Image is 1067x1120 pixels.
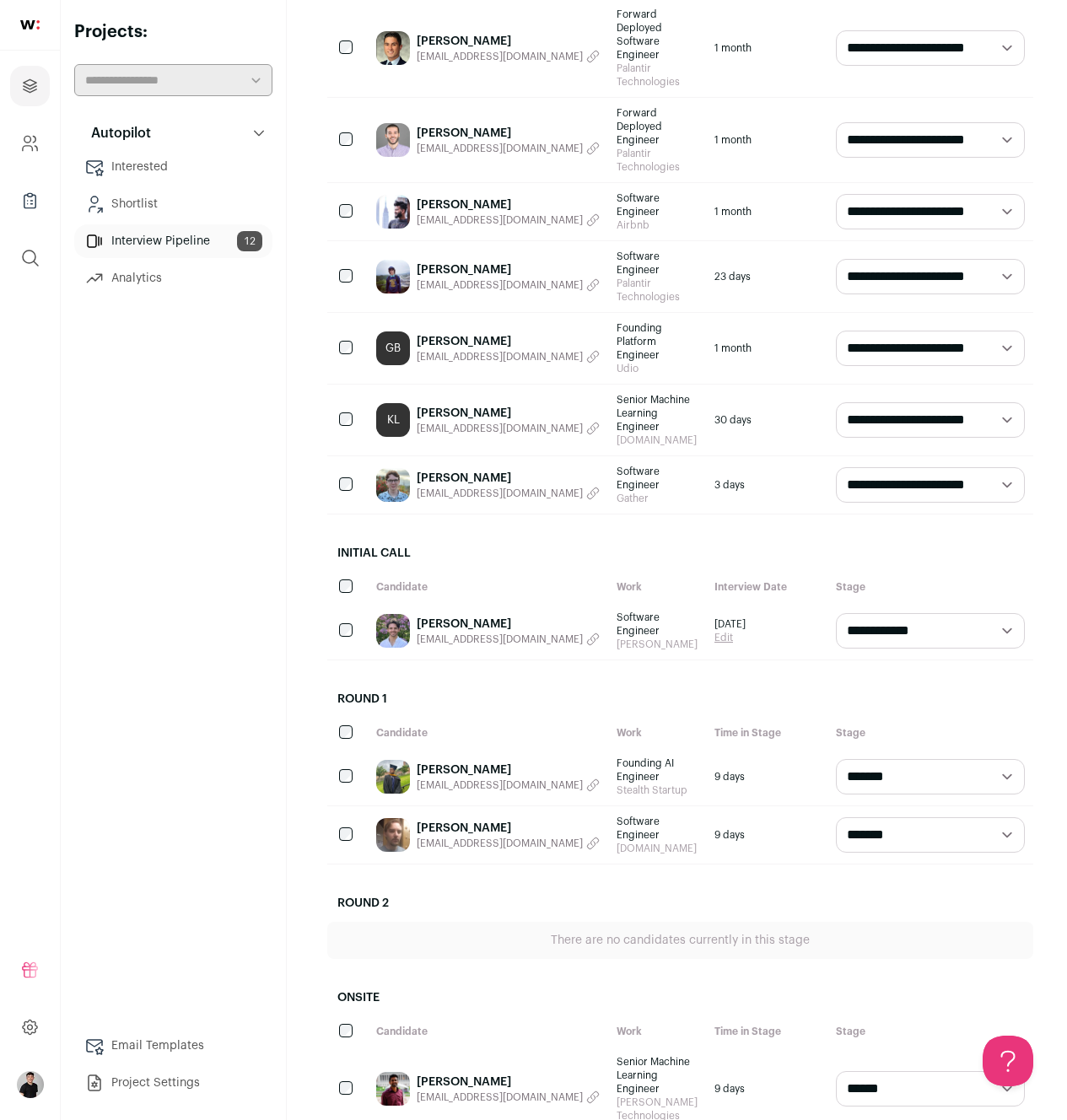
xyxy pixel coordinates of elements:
img: 0479110d3ad90345d85801066f184b6b9398815cc9ea8278e6bd081e46473b8a.jpg [376,818,410,852]
button: [EMAIL_ADDRESS][DOMAIN_NAME] [417,778,600,792]
button: [EMAIL_ADDRESS][DOMAIN_NAME] [417,633,600,646]
span: [EMAIL_ADDRESS][DOMAIN_NAME] [417,1090,583,1104]
span: Software Engineer [617,465,698,492]
button: [EMAIL_ADDRESS][DOMAIN_NAME] [417,213,600,227]
a: Project Settings [74,1066,272,1100]
div: 9 days [706,748,827,805]
img: 865387c7bd1b27100ea62cce403372fac4144c9c4564477b0c14cdb6c649e30a [376,260,410,293]
span: Senior Machine Learning Engineer [617,1055,698,1096]
a: Interested [74,150,272,184]
a: Company Lists [10,180,50,221]
div: Candidate [368,1016,608,1047]
span: Forward Deployed Software Engineer [617,8,698,62]
img: wellfound-shorthand-0d5821cbd27db2630d0214b213865d53afaa358527fdda9d0ea32b1df1b89c2c.svg [20,20,40,30]
a: Company and ATS Settings [10,123,50,164]
a: [PERSON_NAME] [417,261,600,278]
iframe: Help Scout Beacon - Open [983,1036,1033,1086]
h2: Round 2 [327,885,1033,922]
a: [PERSON_NAME] [417,125,600,142]
div: Interview Date [706,572,827,602]
span: Gather [617,492,698,505]
span: [DOMAIN_NAME] [617,842,698,855]
a: [PERSON_NAME] [417,33,600,50]
span: [EMAIL_ADDRESS][DOMAIN_NAME] [417,837,583,850]
img: f465e08fea58184e989c380bc309d0dd9639fc6e1037722ac2884939875c5108 [376,195,410,229]
div: Candidate [368,718,608,748]
span: Stealth Startup [617,783,698,797]
img: 76285313dc4d122bd1a36d3cf1eac5732c1238cd4a8d4b5db842f29428662733.jpg [376,123,410,157]
a: [PERSON_NAME] [417,616,600,633]
span: Founding Platform Engineer [617,321,698,362]
div: Stage [827,572,1033,602]
a: Analytics [74,261,272,295]
a: [PERSON_NAME] [417,1074,600,1090]
a: Shortlist [74,187,272,221]
div: 1 month [706,98,827,182]
button: Open dropdown [17,1071,44,1098]
button: [EMAIL_ADDRESS][DOMAIN_NAME] [417,837,600,850]
span: Senior Machine Learning Engineer [617,393,698,433]
span: Palantir Technologies [617,277,698,304]
span: [PERSON_NAME] [617,638,698,651]
span: [EMAIL_ADDRESS][DOMAIN_NAME] [417,142,583,155]
div: 1 month [706,183,827,240]
div: Stage [827,718,1033,748]
a: [PERSON_NAME] [417,762,600,778]
a: Edit [714,631,746,644]
span: Airbnb [617,218,698,232]
a: [PERSON_NAME] [417,333,600,350]
span: Founding AI Engineer [617,757,698,783]
button: [EMAIL_ADDRESS][DOMAIN_NAME] [417,487,600,500]
span: Udio [617,362,698,375]
button: Autopilot [74,116,272,150]
h2: Projects: [74,20,272,44]
img: 19277569-medium_jpg [17,1071,44,1098]
a: [PERSON_NAME] [417,197,600,213]
button: [EMAIL_ADDRESS][DOMAIN_NAME] [417,422,600,435]
div: 9 days [706,806,827,864]
span: [EMAIL_ADDRESS][DOMAIN_NAME] [417,633,583,646]
span: [DATE] [714,617,746,631]
img: 6efd631b651ed821af11e3302ead6bba66abbfab3cc7c1cbfd68a99c6d64c133.jpg [376,614,410,648]
button: [EMAIL_ADDRESS][DOMAIN_NAME] [417,278,600,292]
img: 78cce06f033a9678680dd77cd14181372e2c87b6b8bc4cbdc72bdbf24e72d2f9.jpg [376,468,410,502]
span: Software Engineer [617,250,698,277]
a: KL [376,403,410,437]
a: Projects [10,66,50,106]
img: 78c74c722261f395f19280ea832795d3b2a21a3757b9603e424686892b262866 [376,31,410,65]
button: [EMAIL_ADDRESS][DOMAIN_NAME] [417,1090,600,1104]
span: [EMAIL_ADDRESS][DOMAIN_NAME] [417,278,583,292]
span: Palantir Technologies [617,147,698,174]
span: Software Engineer [617,815,698,842]
button: [EMAIL_ADDRESS][DOMAIN_NAME] [417,50,600,63]
div: Time in Stage [706,718,827,748]
a: Email Templates [74,1029,272,1063]
a: GB [376,331,410,365]
a: Interview Pipeline12 [74,224,272,258]
button: [EMAIL_ADDRESS][DOMAIN_NAME] [417,142,600,155]
div: 3 days [706,456,827,514]
span: [EMAIL_ADDRESS][DOMAIN_NAME] [417,50,583,63]
h2: Round 1 [327,681,1033,718]
a: [PERSON_NAME] [417,470,600,487]
h2: Initial Call [327,535,1033,572]
div: 23 days [706,241,827,312]
a: [PERSON_NAME] [417,820,600,837]
div: Work [608,572,706,602]
div: There are no candidates currently in this stage [327,922,1033,959]
img: ce00b2d16734f666d6e68534a50d8ba0e7d00869b2bec9755af99c6ec5f567c1.jpg [376,1072,410,1106]
a: [PERSON_NAME] [417,405,600,422]
span: [EMAIL_ADDRESS][DOMAIN_NAME] [417,487,583,500]
span: [EMAIL_ADDRESS][DOMAIN_NAME] [417,350,583,363]
div: Work [608,1016,706,1047]
div: Time in Stage [706,1016,827,1047]
span: [EMAIL_ADDRESS][DOMAIN_NAME] [417,213,583,227]
span: [DOMAIN_NAME] [617,433,698,447]
div: 30 days [706,385,827,455]
span: 12 [237,231,262,251]
img: 03e06b1247c4651728d01ef56581ea55b5f2dd3cc96b5d07a6139065655b5527.jpg [376,760,410,794]
span: [EMAIL_ADDRESS][DOMAIN_NAME] [417,422,583,435]
span: Palantir Technologies [617,62,698,89]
